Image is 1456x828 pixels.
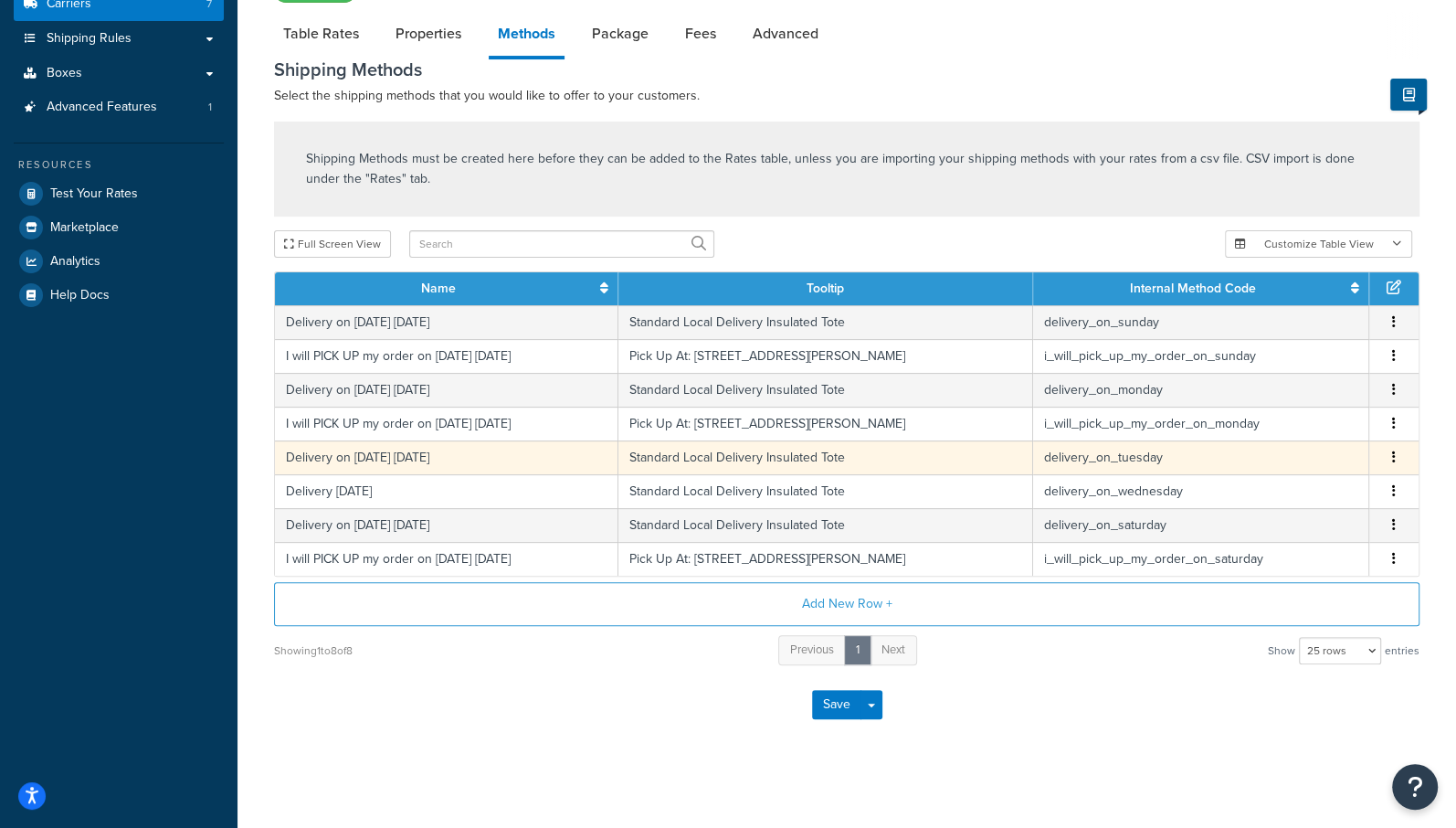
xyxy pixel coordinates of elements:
[50,288,110,303] span: Help Docs
[14,22,224,56] a: Shipping Rules
[618,339,1033,373] td: Pick Up At: [STREET_ADDRESS][PERSON_NAME]
[275,441,618,474] td: Delivery on [DATE] [DATE]
[618,272,1033,305] th: Tooltip
[274,85,1419,107] p: Select the shipping methods that you would like to offer to your customers.
[618,407,1033,441] td: Pick Up At: [STREET_ADDRESS][PERSON_NAME]
[1033,542,1369,576] td: i_will_pick_up_my_order_on_saturday
[881,641,905,658] span: Next
[274,12,368,56] a: Table Rates
[14,211,224,244] a: Marketplace
[1033,339,1369,373] td: i_will_pick_up_my_order_on_sunday
[618,441,1033,474] td: Standard Local Delivery Insulated Tote
[47,31,132,47] span: Shipping Rules
[47,100,157,115] span: Advanced Features
[386,12,470,56] a: Properties
[275,407,618,441] td: I will PICK UP my order on [DATE] [DATE]
[1268,638,1295,663] span: Show
[274,638,353,663] div: Showing 1 to 8 of 8
[618,474,1033,508] td: Standard Local Delivery Insulated Tote
[1033,373,1369,407] td: delivery_on_monday
[618,305,1033,339] td: Standard Local Delivery Insulated Tote
[14,90,224,124] li: Advanced Features
[1225,230,1412,258] button: Customize Table View
[14,245,224,278] a: Analytics
[790,641,834,658] span: Previous
[275,339,618,373] td: I will PICK UP my order on [DATE] [DATE]
[409,230,714,258] input: Search
[844,635,871,665] a: 1
[274,230,391,258] button: Full Screen View
[583,12,658,56] a: Package
[1392,764,1438,810] button: Open Resource Center
[14,177,224,210] a: Test Your Rates
[618,373,1033,407] td: Standard Local Delivery Insulated Tote
[744,12,828,56] a: Advanced
[812,690,861,719] button: Save
[50,186,138,202] span: Test Your Rates
[274,582,1419,626] button: Add New Row +
[14,157,224,173] div: Resources
[1033,441,1369,474] td: delivery_on_tuesday
[1390,79,1427,111] button: Show Help Docs
[1033,474,1369,508] td: delivery_on_wednesday
[274,59,1419,80] h3: Shipping Methods
[778,635,846,665] a: Previous
[47,66,82,81] span: Boxes
[275,305,618,339] td: Delivery on [DATE] [DATE]
[421,279,456,298] a: Name
[676,12,725,56] a: Fees
[1385,638,1419,663] span: entries
[618,508,1033,542] td: Standard Local Delivery Insulated Tote
[1130,279,1256,298] a: Internal Method Code
[1033,508,1369,542] td: delivery_on_saturday
[1033,305,1369,339] td: delivery_on_sunday
[50,254,100,270] span: Analytics
[50,220,119,236] span: Marketplace
[489,12,564,59] a: Methods
[14,279,224,312] a: Help Docs
[1033,407,1369,441] td: i_will_pick_up_my_order_on_monday
[275,373,618,407] td: Delivery on [DATE] [DATE]
[275,542,618,576] td: I will PICK UP my order on [DATE] [DATE]
[14,57,224,90] a: Boxes
[275,508,618,542] td: Delivery on [DATE] [DATE]
[870,635,917,665] a: Next
[306,149,1387,189] p: Shipping Methods must be created here before they can be added to the Rates table, unless you are...
[14,90,224,124] a: Advanced Features1
[275,474,618,508] td: Delivery [DATE]
[618,542,1033,576] td: Pick Up At: [STREET_ADDRESS][PERSON_NAME]
[208,100,212,115] span: 1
